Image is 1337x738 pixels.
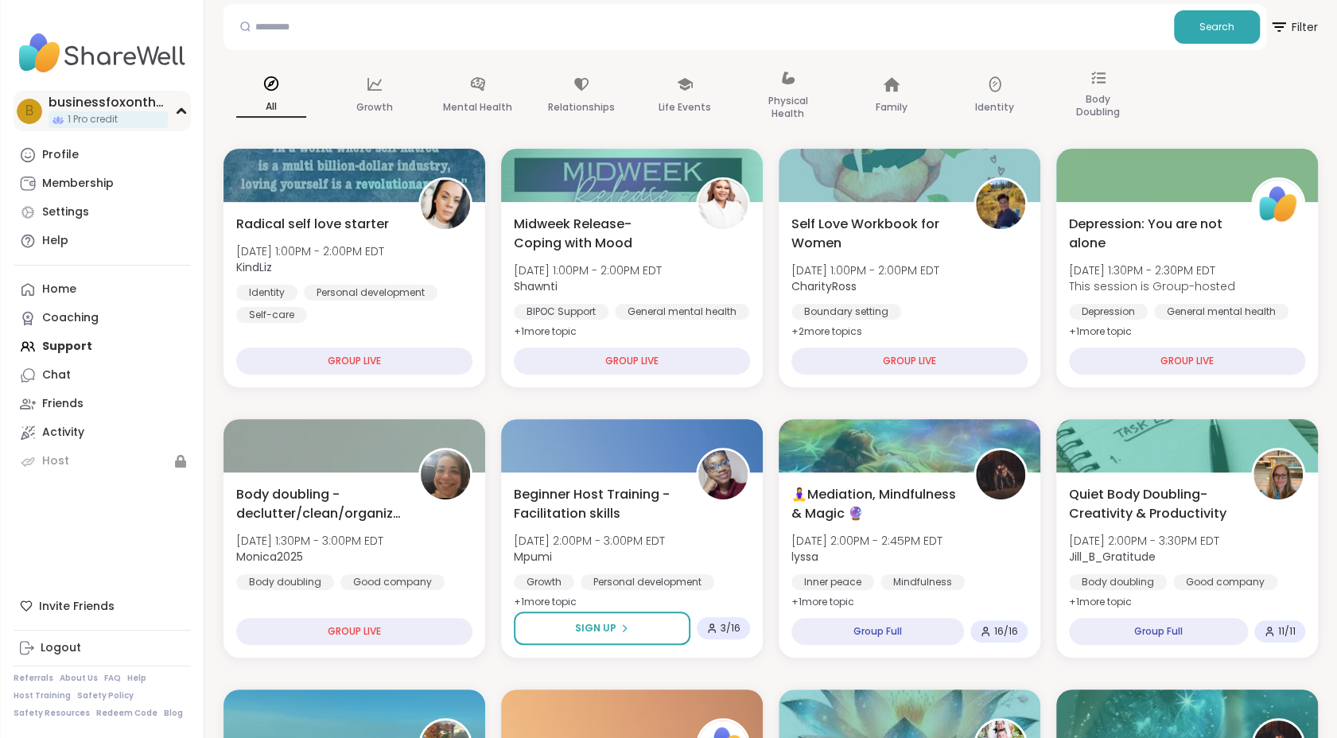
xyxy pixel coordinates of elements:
[14,673,53,684] a: Referrals
[514,278,558,294] b: Shawnti
[14,690,71,701] a: Host Training
[791,485,956,523] span: 🧘‍♀️Mediation, Mindfulness & Magic 🔮
[236,259,272,275] b: KindLiz
[42,396,84,412] div: Friends
[14,227,191,255] a: Help
[791,533,943,549] span: [DATE] 2:00PM - 2:45PM EDT
[753,91,823,123] p: Physical Health
[14,304,191,332] a: Coaching
[236,97,306,118] p: All
[14,390,191,418] a: Friends
[42,233,68,249] div: Help
[791,574,874,590] div: Inner peace
[236,285,297,301] div: Identity
[42,176,114,192] div: Membership
[791,348,1028,375] div: GROUP LIVE
[581,574,714,590] div: Personal development
[96,708,157,719] a: Redeem Code
[14,592,191,620] div: Invite Friends
[1069,618,1248,645] div: Group Full
[236,574,334,590] div: Body doubling
[514,262,662,278] span: [DATE] 1:00PM - 2:00PM EDT
[1174,10,1260,44] button: Search
[1069,485,1234,523] span: Quiet Body Doubling- Creativity & Productivity
[236,307,307,323] div: Self-care
[236,215,389,234] span: Radical self love starter
[25,101,33,122] span: b
[42,425,84,441] div: Activity
[1069,574,1167,590] div: Body doubling
[721,622,740,635] span: 3 / 16
[14,634,191,662] a: Logout
[698,180,748,229] img: Shawnti
[42,204,89,220] div: Settings
[236,549,303,565] b: Monica2025
[1199,20,1234,34] span: Search
[236,243,384,259] span: [DATE] 1:00PM - 2:00PM EDT
[236,533,383,549] span: [DATE] 1:30PM - 3:00PM EDT
[575,621,616,635] span: Sign Up
[14,198,191,227] a: Settings
[42,367,71,383] div: Chat
[976,450,1025,499] img: lyssa
[14,275,191,304] a: Home
[791,549,818,565] b: lyssa
[876,98,908,117] p: Family
[976,180,1025,229] img: CharityRoss
[698,450,748,499] img: Mpumi
[514,574,574,590] div: Growth
[615,304,749,320] div: General mental health
[60,673,98,684] a: About Us
[236,348,472,375] div: GROUP LIVE
[514,485,678,523] span: Beginner Host Training - Facilitation skills
[791,262,939,278] span: [DATE] 1:00PM - 2:00PM EDT
[975,98,1014,117] p: Identity
[104,673,121,684] a: FAQ
[514,549,552,565] b: Mpumi
[236,485,401,523] span: Body doubling - declutter/clean/organize with me
[1173,574,1277,590] div: Good company
[42,310,99,326] div: Coaching
[41,640,81,656] div: Logout
[443,98,512,117] p: Mental Health
[791,215,956,253] span: Self Love Workbook for Women
[14,141,191,169] a: Profile
[42,147,79,163] div: Profile
[1069,262,1235,278] span: [DATE] 1:30PM - 2:30PM EDT
[421,180,470,229] img: KindLiz
[1063,90,1133,122] p: Body Doubling
[1154,304,1288,320] div: General mental health
[791,304,901,320] div: Boundary setting
[49,94,168,111] div: businessfoxontherun
[514,348,750,375] div: GROUP LIVE
[880,574,965,590] div: Mindfulness
[14,447,191,476] a: Host
[1069,533,1219,549] span: [DATE] 2:00PM - 3:30PM EDT
[514,612,690,645] button: Sign Up
[14,361,191,390] a: Chat
[1269,8,1318,46] span: Filter
[1069,278,1235,294] span: This session is Group-hosted
[14,418,191,447] a: Activity
[514,304,608,320] div: BIPOC Support
[356,98,393,117] p: Growth
[42,282,76,297] div: Home
[659,98,711,117] p: Life Events
[14,169,191,198] a: Membership
[127,673,146,684] a: Help
[514,533,665,549] span: [DATE] 2:00PM - 3:00PM EDT
[236,618,472,645] div: GROUP LIVE
[548,98,615,117] p: Relationships
[1069,215,1234,253] span: Depression: You are not alone
[1069,348,1305,375] div: GROUP LIVE
[68,113,118,126] span: 1 Pro credit
[14,708,90,719] a: Safety Resources
[77,690,134,701] a: Safety Policy
[1069,549,1156,565] b: Jill_B_Gratitude
[340,574,445,590] div: Good company
[14,25,191,81] img: ShareWell Nav Logo
[1269,4,1318,50] button: Filter
[1253,180,1303,229] img: ShareWell
[514,215,678,253] span: Midweek Release-Coping with Mood
[1069,304,1148,320] div: Depression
